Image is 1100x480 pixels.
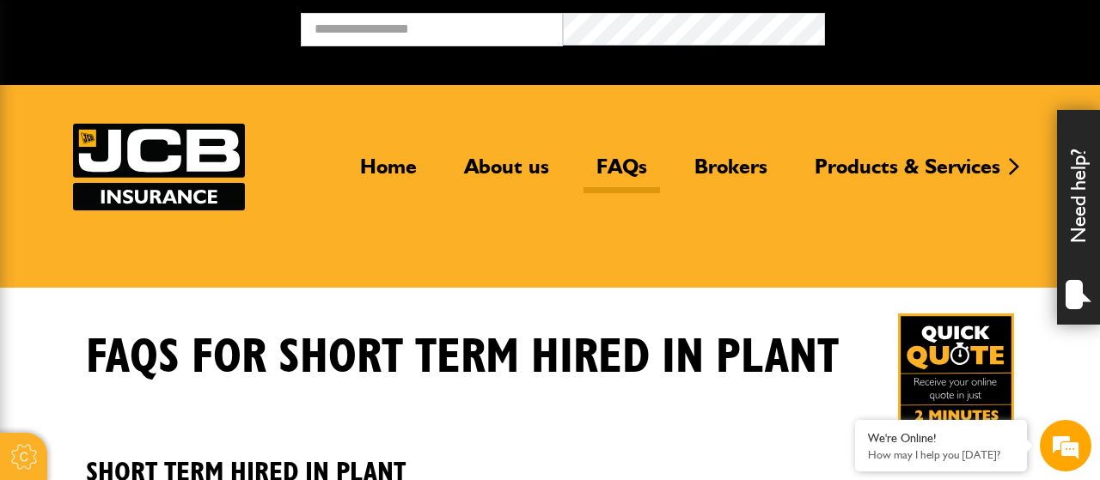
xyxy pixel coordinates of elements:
div: Need help? [1057,110,1100,325]
input: Enter your phone number [22,260,314,298]
div: Chat with us now [89,96,289,118]
a: JCB Insurance Services [73,124,245,210]
img: d_20077148190_company_1631870298795_20077148190 [29,95,72,119]
input: Enter your last name [22,159,314,197]
a: FAQs [584,154,660,193]
p: How may I help you today? [868,448,1014,461]
img: JCB Insurance Services logo [73,124,245,210]
div: Minimize live chat window [282,9,323,50]
a: About us [451,154,562,193]
a: Products & Services [802,154,1013,193]
a: Home [347,154,430,193]
a: Brokers [681,154,780,193]
em: Start Chat [234,368,312,391]
a: Get your insurance quote in just 2-minutes [898,313,1014,429]
h1: FAQS for Short Term Hired In Plant [86,329,839,386]
button: Broker Login [825,13,1087,39]
input: Enter your email address [22,210,314,247]
div: We're Online! [868,431,1014,446]
textarea: Type your message and hit 'Enter' [22,311,314,371]
img: Quick Quote [898,313,1014,429]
